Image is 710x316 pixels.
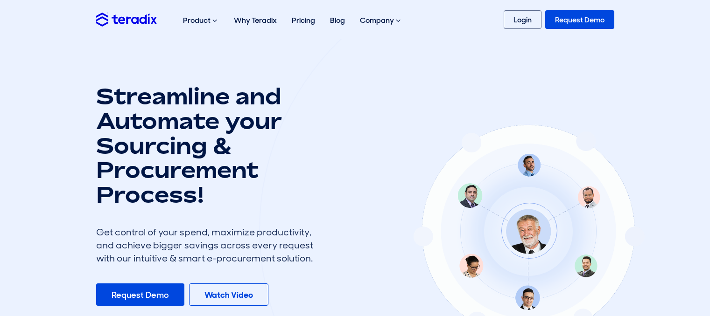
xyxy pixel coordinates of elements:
[96,13,157,26] img: Teradix logo
[545,10,614,29] a: Request Demo
[323,6,352,35] a: Blog
[204,289,253,301] b: Watch Video
[284,6,323,35] a: Pricing
[504,10,541,29] a: Login
[226,6,284,35] a: Why Teradix
[96,226,320,265] div: Get control of your spend, maximize productivity, and achieve bigger savings across every request...
[189,283,268,306] a: Watch Video
[96,84,320,207] h1: Streamline and Automate your Sourcing & Procurement Process!
[176,6,226,35] div: Product
[96,283,184,306] a: Request Demo
[352,6,410,35] div: Company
